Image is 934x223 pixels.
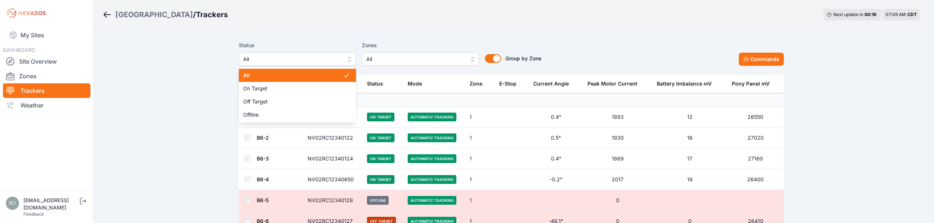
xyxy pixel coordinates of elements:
div: All [239,67,356,123]
span: On Target [243,85,343,92]
span: Offline [243,111,343,118]
button: All [239,53,356,66]
span: Off Target [243,98,343,105]
span: All [243,72,343,79]
span: All [243,55,341,64]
